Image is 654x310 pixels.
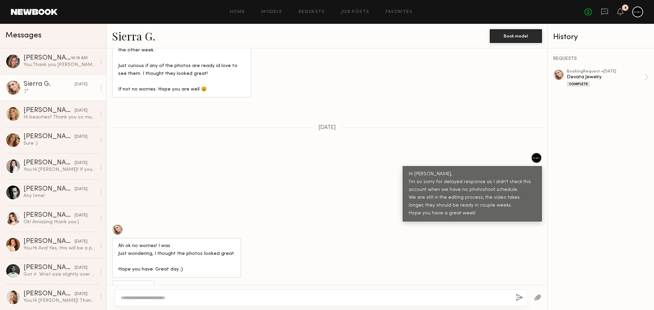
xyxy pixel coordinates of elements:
div: You: Thank you [PERSON_NAME]! We are excited to working with you! [PERSON_NAME] will reach out to... [24,62,96,68]
a: Favorites [386,10,412,14]
div: Hi beauties!! Thank you so much for thinking of me! I typically charge $300/edited video for UGC.... [24,114,96,120]
div: Ah ok no worries! I was Just wondering, I thought the photos looked great. Hope you have. Great d... [118,242,235,274]
div: Hi [PERSON_NAME]! Thanks again for a great shoot the other week. Just curious if any of the photo... [118,39,245,94]
a: Models [261,10,282,14]
a: Book model [490,33,542,38]
div: [DATE] [75,81,88,88]
div: [DATE] [75,291,88,297]
button: Book model [490,29,542,43]
div: [PERSON_NAME] [24,186,75,193]
div: [PERSON_NAME] [24,264,75,271]
div: booking Request • [DATE] [567,69,644,74]
div: 4 [624,6,627,10]
div: Sierra G. [24,81,75,88]
div: Devata Jewelry [567,74,644,80]
a: bookingRequest •[DATE]Devata JewelryComplete [567,69,649,87]
a: Requests [299,10,325,14]
div: You: Hi [PERSON_NAME]! Thanks for your reply! Unfortunately, all time slots have been filled quic... [24,297,96,304]
div: Complete [567,81,590,87]
div: [PERSON_NAME] [24,107,75,114]
div: [PERSON_NAME] [24,160,75,166]
a: Home [230,10,245,14]
div: [DATE] [75,212,88,219]
span: Messages [5,32,42,39]
div: 10:19 AM [71,55,88,62]
div: Hi [PERSON_NAME], I'm so sorry for delayed response as I didn't check this account when we have n... [409,170,536,217]
div: You: Hi Ava! Yes, this will be a paid shoot as shown in your publish rate $120 x 3 hours. However... [24,245,96,251]
div: Ok! Amazing thank you:) [24,219,96,225]
div: Sure :) [24,140,96,147]
div: Any time! [24,193,96,199]
div: [PERSON_NAME] [24,291,75,297]
span: [DATE] [318,125,336,131]
div: [PERSON_NAME] [24,238,75,245]
div: History [553,33,649,41]
div: [PERSON_NAME] [24,133,75,140]
div: [DATE] [75,108,88,114]
div: You: Hi [PERSON_NAME]! If you could mail the necklace to this address below, please let us know h... [24,166,96,173]
a: Sierra G. [112,29,155,43]
div: [DATE] [75,265,88,271]
div: [DATE] [75,239,88,245]
div: [DATE] [75,134,88,140]
a: Job Posts [341,10,370,14]
div: [DATE] [75,160,88,166]
div: [PERSON_NAME] [24,55,71,62]
div: [PERSON_NAME] [24,212,75,219]
div: [DATE] [75,186,88,193]
div: REQUESTS [553,56,649,61]
div: Got it. Wrist size slightly over 7” Whatever is easiest pay wise. Phone number is [PHONE_NUMBER] [24,271,96,278]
